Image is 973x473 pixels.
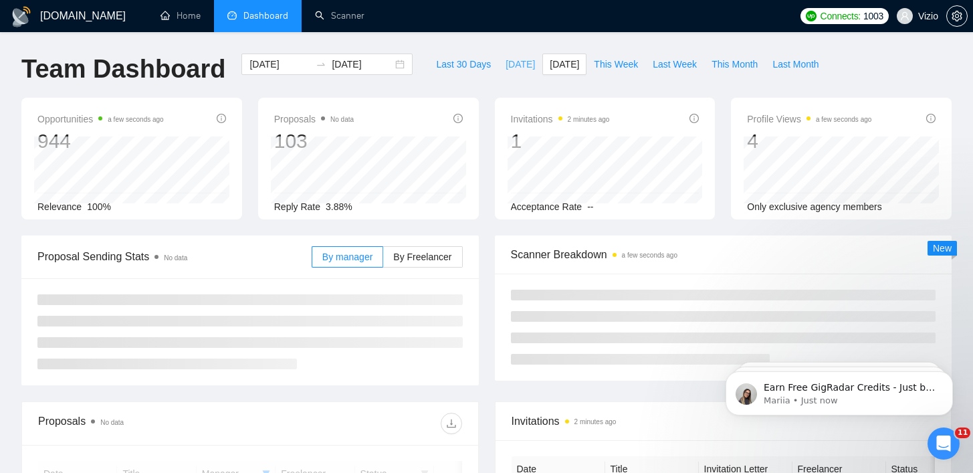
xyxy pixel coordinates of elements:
[568,116,610,123] time: 2 minutes ago
[332,57,393,72] input: End date
[765,54,826,75] button: Last Month
[21,54,225,85] h1: Team Dashboard
[436,57,491,72] span: Last 30 Days
[587,201,593,212] span: --
[498,54,542,75] button: [DATE]
[315,10,364,21] a: searchScanner
[712,57,758,72] span: This Month
[586,54,645,75] button: This Week
[108,116,163,123] time: a few seconds ago
[274,128,354,154] div: 103
[863,9,883,23] span: 1003
[322,252,372,262] span: By manager
[689,114,699,123] span: info-circle
[429,54,498,75] button: Last 30 Days
[37,201,82,212] span: Relevance
[806,11,817,21] img: upwork-logo.png
[594,57,638,72] span: This Week
[453,114,463,123] span: info-circle
[37,128,164,154] div: 944
[274,201,320,212] span: Reply Rate
[511,111,610,127] span: Invitations
[37,248,312,265] span: Proposal Sending Stats
[326,201,352,212] span: 3.88%
[160,10,201,21] a: homeHome
[316,59,326,70] span: to
[441,418,461,429] span: download
[506,57,535,72] span: [DATE]
[550,57,579,72] span: [DATE]
[926,114,936,123] span: info-circle
[946,11,968,21] a: setting
[38,413,250,434] div: Proposals
[622,252,677,259] time: a few seconds ago
[511,128,610,154] div: 1
[330,116,354,123] span: No data
[274,111,354,127] span: Proposals
[11,6,32,27] img: logo
[574,418,617,425] time: 2 minutes ago
[772,57,819,72] span: Last Month
[645,54,704,75] button: Last Week
[933,243,952,254] span: New
[441,413,462,434] button: download
[900,11,909,21] span: user
[955,428,970,438] span: 11
[37,111,164,127] span: Opportunities
[704,54,765,75] button: This Month
[653,57,697,72] span: Last Week
[747,128,871,154] div: 4
[164,254,187,262] span: No data
[512,413,936,430] span: Invitations
[393,252,451,262] span: By Freelancer
[227,11,237,20] span: dashboard
[747,201,882,212] span: Only exclusive agency members
[249,57,310,72] input: Start date
[747,111,871,127] span: Profile Views
[511,201,582,212] span: Acceptance Rate
[947,11,967,21] span: setting
[946,5,968,27] button: setting
[243,10,288,21] span: Dashboard
[706,343,973,437] iframe: Intercom notifications message
[542,54,586,75] button: [DATE]
[87,201,111,212] span: 100%
[316,59,326,70] span: swap-right
[816,116,871,123] time: a few seconds ago
[928,428,960,460] iframe: Intercom live chat
[100,419,124,426] span: No data
[511,246,936,263] span: Scanner Breakdown
[217,114,226,123] span: info-circle
[821,9,861,23] span: Connects:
